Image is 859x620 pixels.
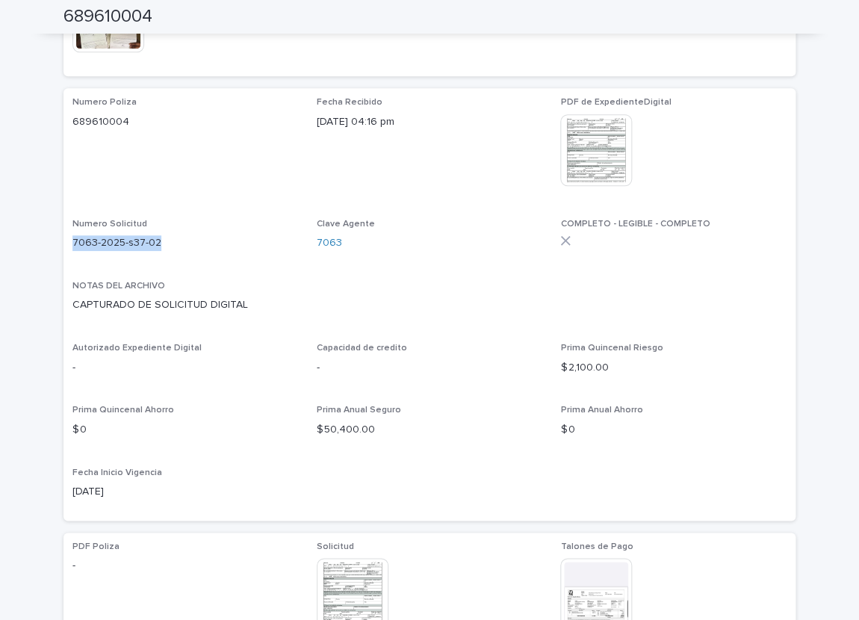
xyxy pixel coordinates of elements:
[560,98,671,107] span: PDF de ExpedienteDigital
[72,114,299,130] p: 689610004
[560,220,710,229] span: COMPLETO - LEGIBLE - COMPLETO
[72,422,299,438] p: $ 0
[72,220,147,229] span: Numero Solicitud
[72,484,299,500] p: [DATE]
[317,98,382,107] span: Fecha Recibido
[72,297,787,313] p: CAPTURADO DE SOLICITUD DIGITAL
[317,406,401,415] span: Prima Anual Seguro
[72,98,137,107] span: Numero Poliza
[317,542,354,551] span: Solicitud
[72,344,202,353] span: Autorizado Expediente Digital
[72,558,299,574] p: -
[72,406,174,415] span: Prima Quincenal Ahorro
[72,235,299,251] p: 7063-2025-s37-02
[560,542,633,551] span: Talones de Pago
[560,344,663,353] span: Prima Quincenal Riesgo
[317,344,407,353] span: Capacidad de credito
[72,282,165,291] span: NOTAS DEL ARCHIVO
[560,406,642,415] span: Prima Anual Ahorro
[63,6,152,28] h2: 689610004
[317,360,543,376] p: -
[560,422,787,438] p: $ 0
[560,360,787,376] p: $ 2,100.00
[317,114,543,130] p: [DATE] 04:16 pm
[72,360,299,376] p: -
[72,542,120,551] span: PDF Poliza
[317,235,342,251] a: 7063
[317,422,543,438] p: $ 50,400.00
[72,468,162,477] span: Fecha Inicio Vigencia
[317,220,375,229] span: Clave Agente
